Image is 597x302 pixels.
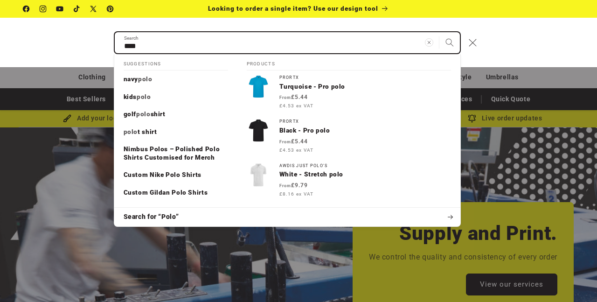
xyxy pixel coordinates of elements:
div: ProRTX [279,119,451,124]
p: golf polo shirt [124,110,166,119]
h2: Products [247,54,451,71]
a: golf polo shirt [114,105,237,123]
span: From [279,95,291,100]
span: Search for “Polo” [124,212,179,222]
a: navy polo [114,70,237,88]
a: Custom Gildan Polo Shirts [114,184,237,202]
iframe: Chat Widget [441,201,597,302]
span: £4.53 ex VAT [279,102,313,109]
span: Looking to order a single item? Use our design tool [208,5,378,12]
span: £8.16 ex VAT [279,190,313,197]
p: Turquoise - Pro polo [279,83,451,91]
mark: polo [136,110,151,118]
span: From [279,140,291,144]
p: White - Stretch polo [279,170,451,179]
button: Close [463,32,483,53]
span: kids [124,93,137,100]
span: shirt [151,110,166,118]
a: ProRTXBlack - Pro polo From£5.44 £4.53 ex VAT [237,114,460,158]
p: Custom Nike Polo Shirts [124,171,202,179]
a: kids polo [114,88,237,106]
strong: £9.79 [279,182,308,189]
button: Clear search term [419,32,439,53]
p: kids polo [124,93,151,101]
p: navy polo [124,75,153,84]
span: t shirt [138,128,157,135]
button: Search [439,32,460,53]
mark: polo [138,75,153,83]
h2: Suggestions [124,54,228,71]
img: Pro polo [247,119,270,142]
a: ProRTXTurquoise - Pro polo From£5.44 £4.53 ex VAT [237,70,460,114]
img: Pro polo [247,75,270,98]
strong: £5.44 [279,94,308,100]
mark: polo [124,128,138,135]
img: Stretch polo [247,163,270,187]
strong: £5.44 [279,138,308,145]
p: Nimbus Polos – Polished Polo Shirts Customised for Merch [124,145,228,162]
span: From [279,183,291,188]
p: Custom Gildan Polo Shirts [124,189,208,197]
a: polo t shirt [114,123,237,141]
span: navy [124,75,139,83]
a: Custom Nike Polo Shirts [114,166,237,184]
span: golf [124,110,137,118]
mark: polo [137,93,151,100]
div: ProRTX [279,75,451,80]
a: AWDis Just Polo'sWhite - Stretch polo From£9.79 £8.16 ex VAT [237,159,460,203]
div: AWDis Just Polo's [279,163,451,169]
span: £4.53 ex VAT [279,147,313,154]
a: Nimbus Polos – Polished Polo Shirts Customised for Merch [114,140,237,166]
p: polo t shirt [124,128,157,136]
p: Black - Pro polo [279,126,451,135]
